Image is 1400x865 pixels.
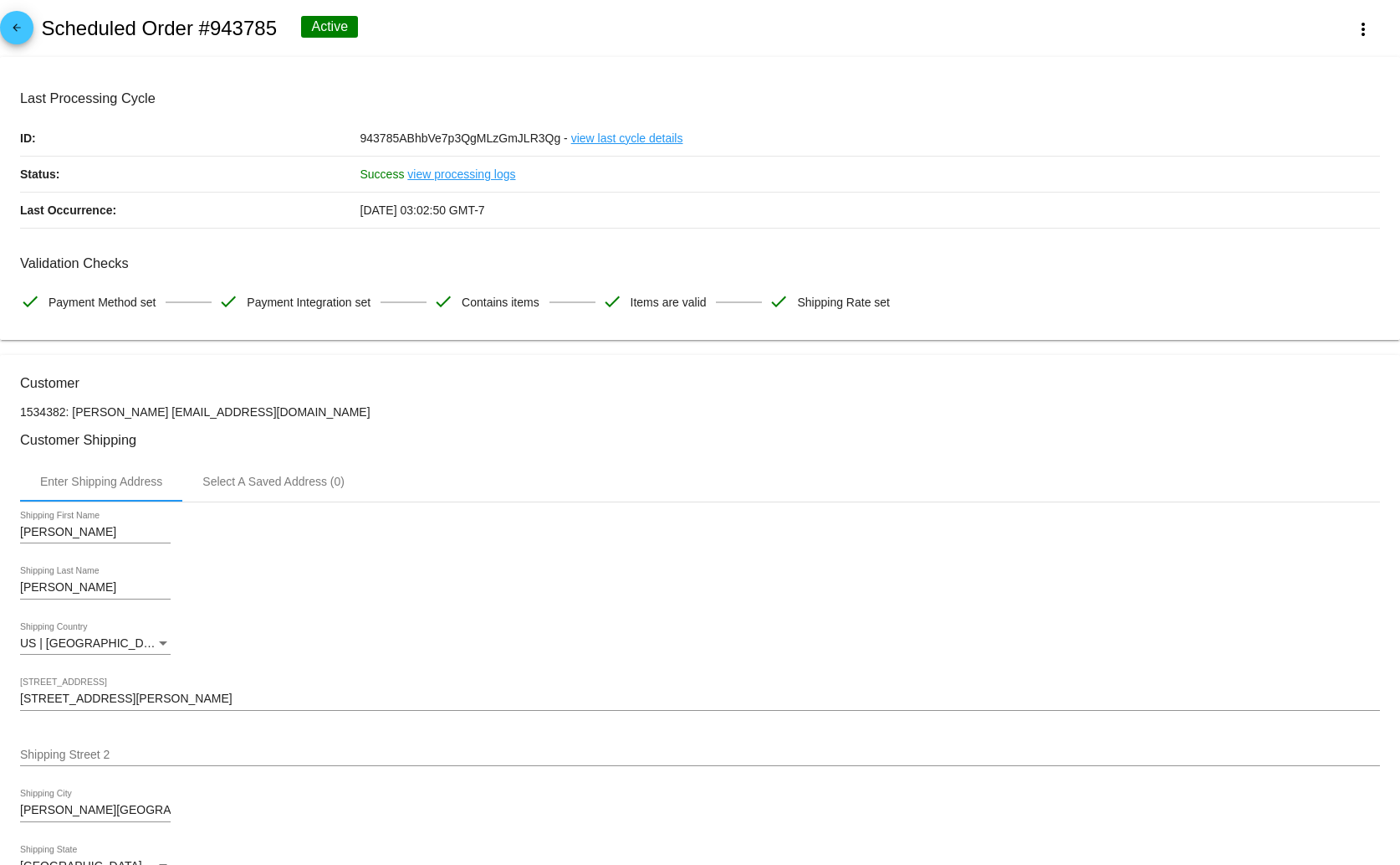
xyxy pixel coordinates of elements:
h3: Validation Checks [20,255,1380,271]
input: Shipping Street 2 [20,749,1380,762]
span: Contains items [462,285,539,320]
mat-icon: more_vert [1353,19,1373,39]
h3: Customer Shipping [20,432,1380,448]
input: Shipping Last Name [20,581,171,595]
a: view last cycle details [571,121,683,156]
h3: Customer [20,375,1380,391]
p: Last Occurrence: [20,193,360,228]
mat-icon: check [20,291,40,312]
mat-icon: check [218,291,238,312]
a: view processing logs [407,157,515,192]
div: Enter Shipping Address [40,475,162,488]
p: ID: [20,121,360,156]
mat-icon: arrow_back [7,22,27,42]
span: US | [GEOGRAPHIC_DATA] [20,636,168,650]
span: Payment Integration set [247,285,370,320]
mat-select: Shipping Country [20,637,171,651]
mat-icon: check [769,291,789,312]
div: Active [301,16,358,38]
span: [DATE] 03:02:50 GMT-7 [360,203,485,217]
h3: Last Processing Cycle [20,90,1380,106]
span: 943785ABhbVe7p3QgMLzGmJLR3Qg - [360,131,568,145]
span: Payment Method set [49,285,156,320]
h2: Scheduled Order #943785 [41,17,277,40]
span: Items are valid [631,285,707,320]
span: Shipping Rate set [797,285,890,320]
mat-icon: check [433,291,453,312]
p: Status: [20,157,360,192]
input: Shipping Street 1 [20,693,1380,706]
mat-icon: check [602,291,622,312]
input: Shipping First Name [20,526,171,539]
p: 1534382: [PERSON_NAME] [EMAIL_ADDRESS][DOMAIN_NAME] [20,405,1380,419]
input: Shipping City [20,804,171,817]
span: Success [360,167,405,181]
div: Select A Saved Address (0) [202,475,345,488]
